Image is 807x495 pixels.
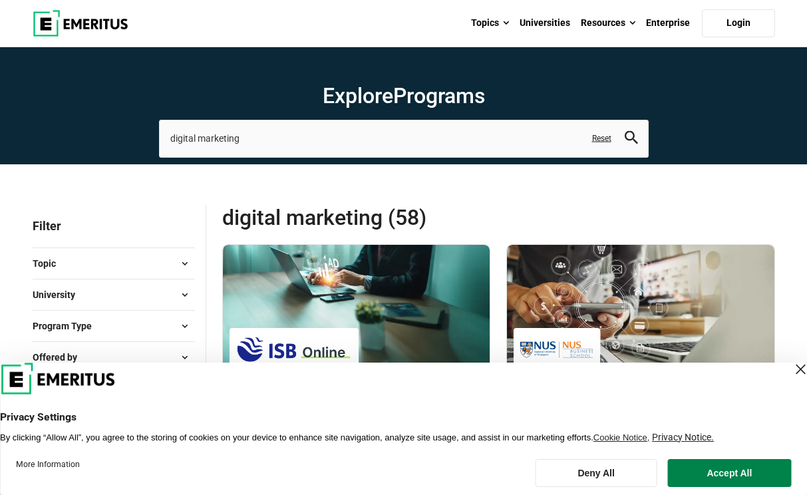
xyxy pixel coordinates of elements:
[223,245,490,378] img: Digital Marketing and Analytics | Online Digital Marketing Course
[520,335,593,365] img: National University of Singapore Business School Executive Education
[236,335,352,365] img: ISB Online
[625,134,638,147] a: search
[33,253,195,273] button: Topic
[393,83,485,108] span: Programs
[33,350,88,365] span: Offered by
[33,287,86,302] span: University
[33,319,102,333] span: Program Type
[33,285,195,305] button: University
[702,9,775,37] a: Login
[223,245,490,485] a: Digital Marketing Course by ISB Online - December 30, 2025 ISB Online ISB Online Digital Marketin...
[592,133,611,144] a: Reset search
[159,82,649,109] h1: Explore
[625,131,638,146] button: search
[159,120,649,157] input: search-page
[222,204,499,231] span: digital marketing (58)
[33,347,195,367] button: Offered by
[33,256,67,271] span: Topic
[33,204,195,247] p: Filter
[507,245,774,478] a: Digital Marketing Course by National University of Singapore Business School Executive Education ...
[507,245,774,378] img: Digital Marketing: Strategies, Models and Frameworks | Online Digital Marketing Course
[33,316,195,336] button: Program Type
